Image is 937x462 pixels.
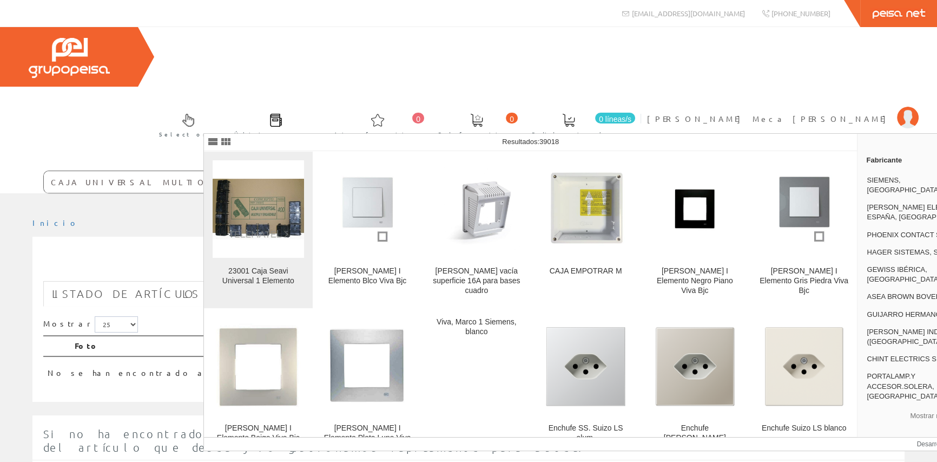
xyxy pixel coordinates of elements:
font: [EMAIL_ADDRESS][DOMAIN_NAME] [632,9,745,18]
img: Enchufe Suizo LS blanco [758,321,850,412]
font: Viva, Marco 1 Siemens, blanco [437,317,517,336]
font: Arte. favoritos [334,130,421,138]
img: Enchufe SS. Suizo LS alum. [540,321,631,412]
img: Marco I Elemento Beige Viva Bjc [213,321,304,412]
font: Ped. favoritos [438,130,515,138]
a: [PERSON_NAME] Meca [PERSON_NAME] [647,105,919,115]
font: Foto [75,341,99,350]
a: Listado de artículos [43,281,208,307]
font: [PERSON_NAME] Meca [PERSON_NAME] [647,114,892,123]
font: [PERSON_NAME] I Elemento Beige Viva Bjc [217,424,300,442]
font: Pedido actual [532,130,605,138]
img: Marco I Elemento Negro Piano Viva Bjc [649,164,741,255]
img: Marco I Elemento Gris Piedra Viva Bjc [758,163,850,255]
img: Marco I Elemento Plata Luna Viva [322,321,413,412]
font: 0 [510,115,514,123]
font: CAJA EMPOTRAR M [550,266,622,275]
a: Selectores [148,105,223,144]
font: 0 líneas/s [599,115,631,123]
font: [PERSON_NAME] I Elemento Plata Luna Viva [324,424,411,442]
font: 23001 Caja Seavi Universal 1 Elemento [222,266,294,285]
font: [PERSON_NAME] vacía superficie 16A para bases cuadro [433,266,520,295]
font: Últimas compras [234,130,317,138]
font: [PHONE_NUMBER] [771,9,830,18]
a: Inicio [32,218,78,227]
font: Listado de artículos [52,287,200,300]
font: CAJA UNIVERSAL MULTIOLE ENLAZABLE( SEV 23001) [43,253,504,276]
font: Resultados: [502,138,539,146]
img: Enchufe de acero inoxidable Suizo LS [649,321,741,412]
font: Fabricante [866,156,902,164]
font: Enchufe Suizo LS blanco [762,424,846,432]
font: Si no ha encontrado algún artículo en nuestro catálogo, introduzca aquí la cantidad y la descripc... [43,427,881,454]
input: Buscar ... [44,171,454,193]
a: CAJA EMPOTRAR M CAJA EMPOTRAR M [531,152,640,308]
a: Marco I Elemento Negro Piano Viva Bjc [PERSON_NAME] I Elemento Negro Piano Viva Bjc [641,152,749,308]
img: 23001 Caja Seavi Universal 1 Elemento [213,179,304,240]
img: Grupo Peisa [29,38,110,78]
font: Mostrar [43,318,95,328]
font: Selectores [159,130,217,138]
a: Caja vacía superficie 16A para bases cuadro [PERSON_NAME] vacía superficie 16A para bases cuadro [422,152,531,308]
img: CAJA EMPOTRAR M [540,164,631,255]
a: 23001 Caja Seavi Universal 1 Elemento 23001 Caja Seavi Universal 1 Elemento [204,152,313,308]
img: Caja vacía superficie 16A para bases cuadro [431,164,522,255]
a: Últimas compras [223,105,322,144]
select: Mostrar [95,316,138,333]
font: [PERSON_NAME] I Elemento Negro Piano Viva Bjc [657,266,733,295]
font: [PERSON_NAME] I Elemento Gris Piedra Viva Bjc [760,266,848,295]
font: No se han encontrado artículos, pruebe con otra búsqueda [48,368,441,378]
font: [PERSON_NAME] I Elemento Blco Viva Bjc [328,266,406,285]
a: Marco I Elemento Blco Viva Bjc [PERSON_NAME] I Elemento Blco Viva Bjc [313,152,422,308]
font: Enchufe SS. Suizo LS alum. [549,424,623,442]
img: Marco I Elemento Blco Viva Bjc [322,164,413,255]
font: Enchufe [PERSON_NAME] inoxidable Suizo LS [662,424,728,452]
a: Marco I Elemento Gris Piedra Viva Bjc [PERSON_NAME] I Elemento Gris Piedra Viva Bjc [750,152,859,308]
font: 0 [416,115,420,123]
font: 39018 [539,138,559,146]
